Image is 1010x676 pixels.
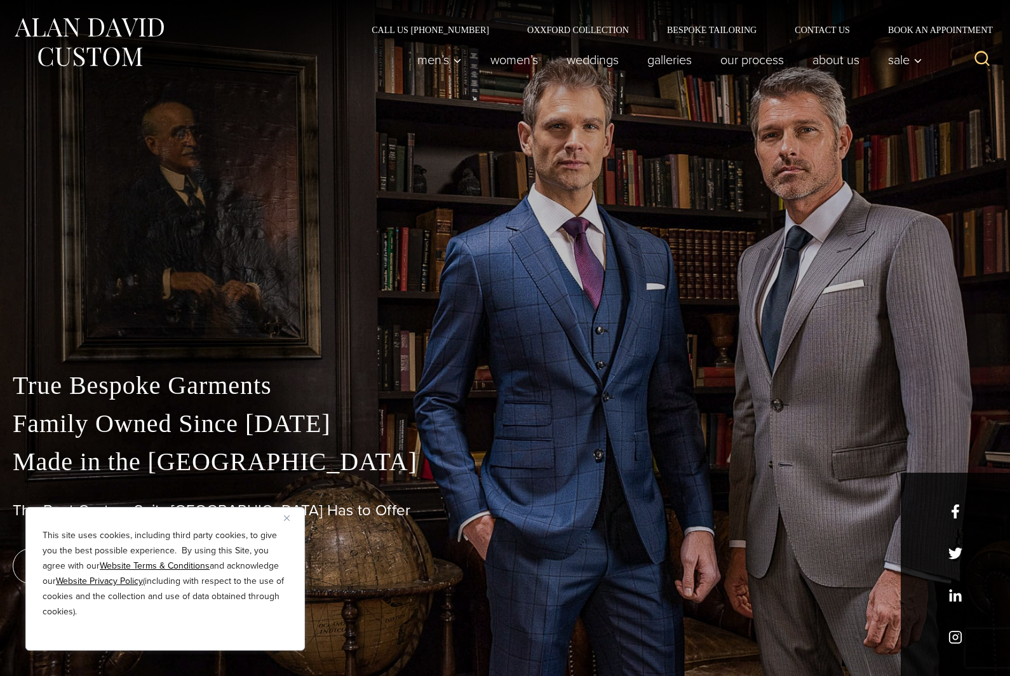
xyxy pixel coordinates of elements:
[353,25,997,34] nav: Secondary Navigation
[353,25,508,34] a: Call Us [PHONE_NUMBER]
[13,548,191,584] a: book an appointment
[648,25,776,34] a: Bespoke Tailoring
[476,47,553,72] a: Women’s
[706,47,798,72] a: Our Process
[403,47,929,72] nav: Primary Navigation
[553,47,633,72] a: weddings
[284,510,299,525] button: Close
[508,25,648,34] a: Oxxford Collection
[417,53,462,66] span: Men’s
[633,47,706,72] a: Galleries
[776,25,869,34] a: Contact Us
[100,559,210,572] a: Website Terms & Conditions
[13,501,997,520] h1: The Best Custom Suits [GEOGRAPHIC_DATA] Has to Offer
[13,14,165,71] img: Alan David Custom
[798,47,874,72] a: About Us
[869,25,997,34] a: Book an Appointment
[13,367,997,481] p: True Bespoke Garments Family Owned Since [DATE] Made in the [GEOGRAPHIC_DATA]
[888,53,922,66] span: Sale
[284,515,290,521] img: Close
[967,44,997,75] button: View Search Form
[56,574,143,588] a: Website Privacy Policy
[43,528,288,619] p: This site uses cookies, including third party cookies, to give you the best possible experience. ...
